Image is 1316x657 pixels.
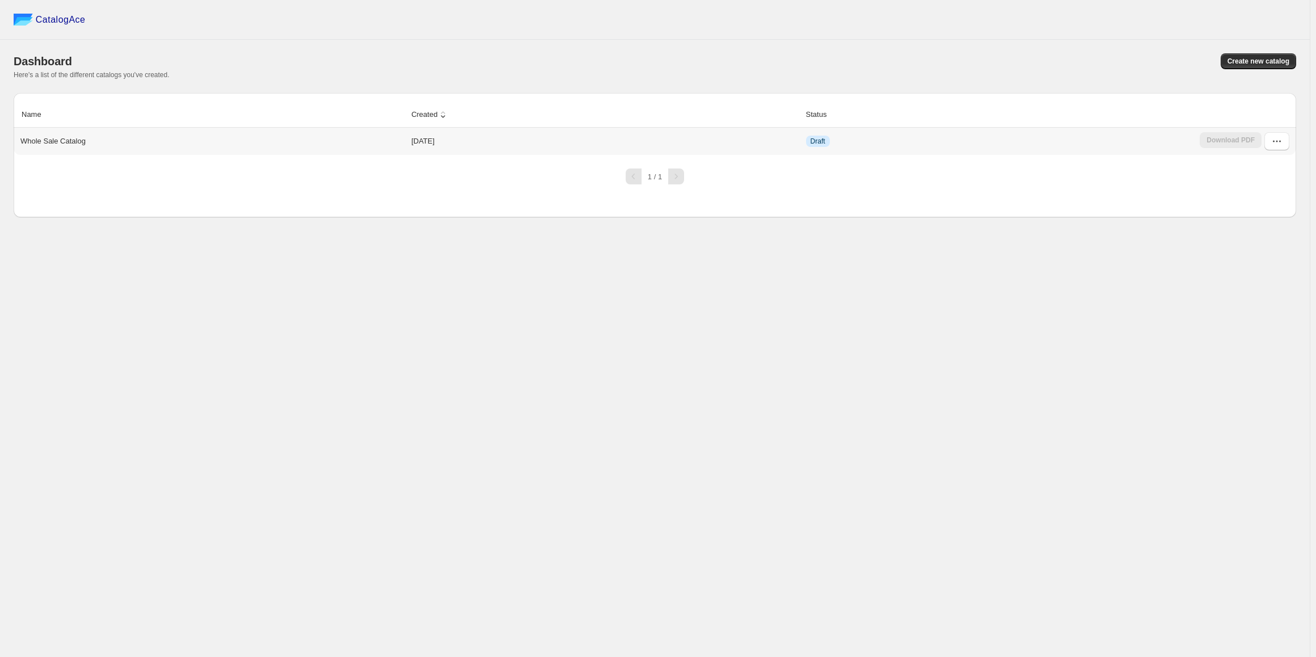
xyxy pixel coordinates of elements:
button: Name [20,104,54,125]
button: Create new catalog [1221,53,1296,69]
button: Created [410,104,450,125]
button: Status [804,104,840,125]
td: [DATE] [408,128,802,155]
span: CatalogAce [36,14,86,26]
img: catalog ace [14,14,33,26]
span: Draft [811,137,825,146]
span: Create new catalog [1228,57,1289,66]
span: Here's a list of the different catalogs you've created. [14,71,170,79]
p: Whole Sale Catalog [20,136,86,147]
span: Dashboard [14,55,72,68]
span: 1 / 1 [648,172,662,181]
